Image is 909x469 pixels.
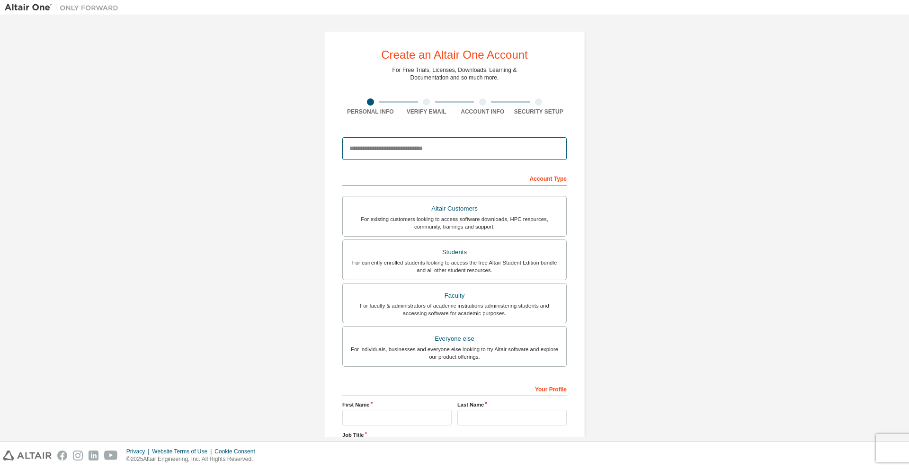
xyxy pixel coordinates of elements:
[348,215,561,230] div: For existing customers looking to access software downloads, HPC resources, community, trainings ...
[126,455,261,463] p: © 2025 Altair Engineering, Inc. All Rights Reserved.
[348,259,561,274] div: For currently enrolled students looking to access the free Altair Student Edition bundle and all ...
[5,3,123,12] img: Altair One
[348,289,561,302] div: Faculty
[348,345,561,361] div: For individuals, businesses and everyone else looking to try Altair software and explore our prod...
[57,451,67,460] img: facebook.svg
[73,451,83,460] img: instagram.svg
[214,448,260,455] div: Cookie Consent
[89,451,98,460] img: linkedin.svg
[399,108,455,115] div: Verify Email
[348,332,561,345] div: Everyone else
[392,66,517,81] div: For Free Trials, Licenses, Downloads, Learning & Documentation and so much more.
[457,401,567,408] label: Last Name
[126,448,152,455] div: Privacy
[342,170,567,186] div: Account Type
[152,448,214,455] div: Website Terms of Use
[511,108,567,115] div: Security Setup
[342,381,567,396] div: Your Profile
[454,108,511,115] div: Account Info
[342,108,399,115] div: Personal Info
[348,302,561,317] div: For faculty & administrators of academic institutions administering students and accessing softwa...
[342,431,567,439] label: Job Title
[348,246,561,259] div: Students
[342,401,452,408] label: First Name
[381,49,528,61] div: Create an Altair One Account
[348,202,561,215] div: Altair Customers
[3,451,52,460] img: altair_logo.svg
[104,451,118,460] img: youtube.svg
